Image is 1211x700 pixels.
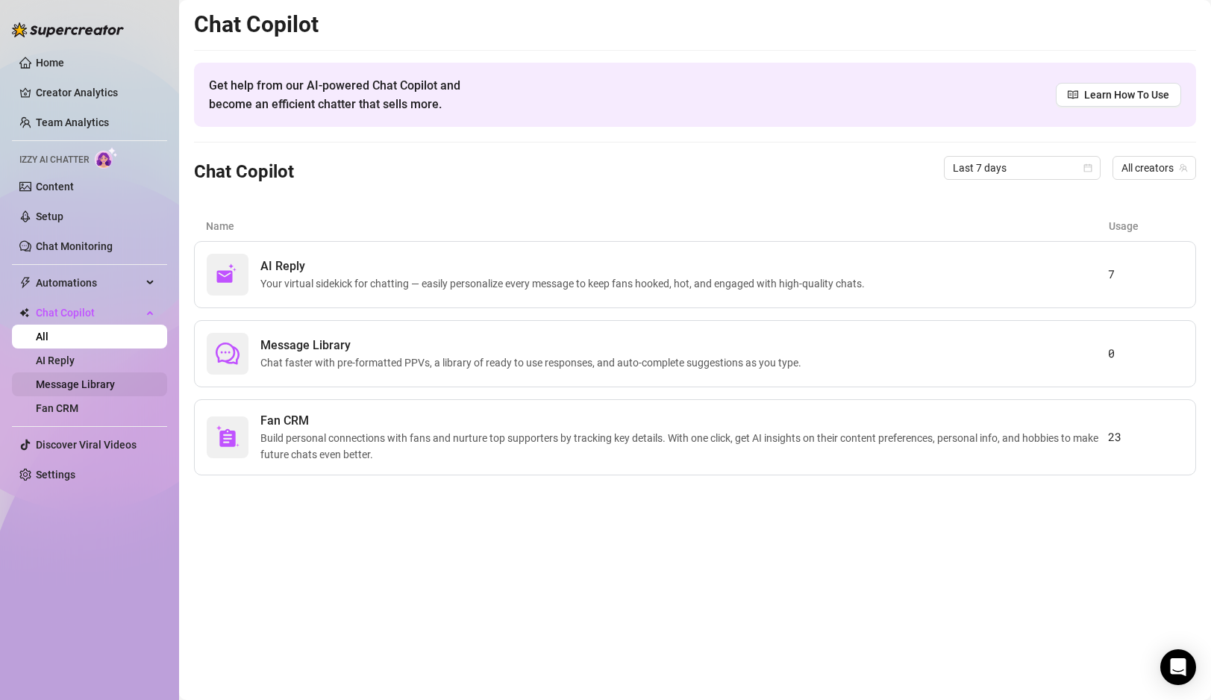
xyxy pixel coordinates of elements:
[216,425,240,449] img: svg%3e
[1083,163,1092,172] span: calendar
[260,257,871,275] span: AI Reply
[36,354,75,366] a: AI Reply
[36,402,78,414] a: Fan CRM
[260,430,1108,463] span: Build personal connections with fans and nurture top supporters by tracking key details. With one...
[209,76,496,113] span: Get help from our AI-powered Chat Copilot and become an efficient chatter that sells more.
[953,157,1092,179] span: Last 7 days
[19,153,89,167] span: Izzy AI Chatter
[1108,266,1183,284] article: 7
[19,307,29,318] img: Chat Copilot
[1068,90,1078,100] span: read
[36,271,142,295] span: Automations
[194,160,294,184] h3: Chat Copilot
[260,412,1108,430] span: Fan CRM
[36,240,113,252] a: Chat Monitoring
[95,147,118,169] img: AI Chatter
[260,337,807,354] span: Message Library
[36,378,115,390] a: Message Library
[36,439,137,451] a: Discover Viral Videos
[36,469,75,481] a: Settings
[1121,157,1187,179] span: All creators
[36,81,155,104] a: Creator Analytics
[1109,218,1184,234] article: Usage
[19,277,31,289] span: thunderbolt
[1160,649,1196,685] div: Open Intercom Messenger
[12,22,124,37] img: logo-BBDzfeDw.svg
[206,218,1109,234] article: Name
[260,354,807,371] span: Chat faster with pre-formatted PPVs, a library of ready to use responses, and auto-complete sugge...
[36,331,48,343] a: All
[216,263,240,287] img: svg%3e
[36,210,63,222] a: Setup
[1108,428,1183,446] article: 23
[260,275,871,292] span: Your virtual sidekick for chatting — easily personalize every message to keep fans hooked, hot, a...
[194,10,1196,39] h2: Chat Copilot
[216,342,240,366] span: comment
[36,301,142,325] span: Chat Copilot
[1108,345,1183,363] article: 0
[36,57,64,69] a: Home
[1056,83,1181,107] a: Learn How To Use
[1084,87,1169,103] span: Learn How To Use
[36,116,109,128] a: Team Analytics
[1179,163,1188,172] span: team
[36,181,74,193] a: Content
